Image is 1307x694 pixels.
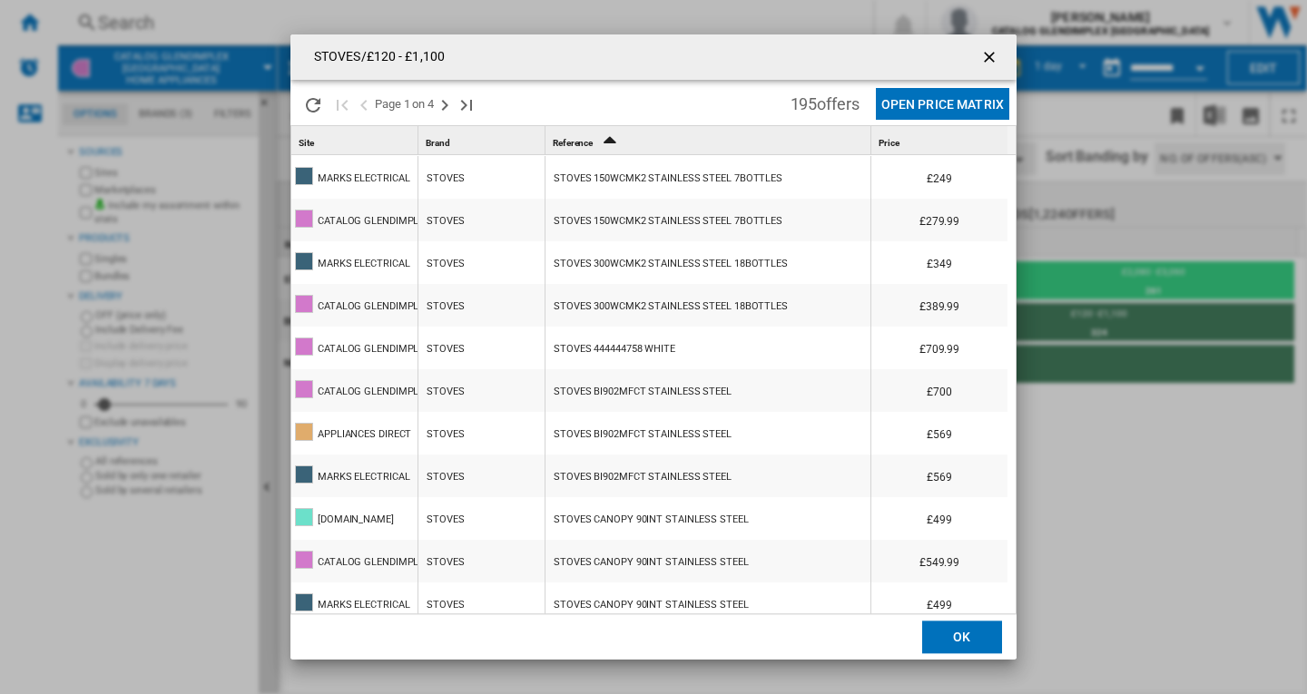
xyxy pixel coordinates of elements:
[554,243,788,285] div: STOVES 300WCMK2 STAINLESS STEEL 18BOTTLES
[427,243,464,285] div: STOVES
[318,286,528,327] div: CATALOG GLENDIMPLEX [GEOGRAPHIC_DATA]
[318,371,528,413] div: CATALOG GLENDIMPLEX [GEOGRAPHIC_DATA]
[295,126,418,154] div: Sort None
[418,582,545,624] wk-reference-title-cell: STOVES
[305,48,445,66] h4: STOVES/£120 - £1,100
[318,542,528,583] div: CATALOG GLENDIMPLEX [GEOGRAPHIC_DATA]
[545,284,870,326] div: 444440918
[422,126,545,154] div: Brand Sort None
[318,158,409,200] div: MARKS ELECTRICAL
[291,369,418,411] wk-reference-title-cell: CATALOG GLENDIMPLEX UK
[817,94,859,113] span: offers
[549,126,870,154] div: Reference Sort Ascending
[427,328,464,370] div: STOVES
[418,497,545,539] wk-reference-title-cell: STOVES
[554,414,732,455] div: STOVES BI902MFCT STAINLESS STEEL
[375,83,434,125] span: Page 1 on 4
[418,540,545,582] wk-reference-title-cell: STOVES
[554,371,732,413] div: STOVES BI902MFCT STAINLESS STEEL
[545,582,870,624] div: https://markselectrical.co.uk/444411684_stoves-canopy-cooker-hood
[434,83,456,125] button: Next page
[871,582,1007,624] div: £499
[318,414,411,455] div: APPLIANCES DIRECT
[781,83,869,121] span: 195
[427,456,464,498] div: STOVES
[554,158,782,200] div: STOVES 150WCMK2 STAINLESS STEEL 7BOTTLES
[291,412,418,454] wk-reference-title-cell: APPLIANCES DIRECT
[554,542,749,583] div: STOVES CANOPY 90INT STAINLESS STEEL
[545,327,870,368] div: 444444758
[871,156,1007,198] div: £249
[291,241,418,283] wk-reference-title-cell: MARKS ELECTRICAL
[427,200,464,242] div: STOVES
[295,83,331,125] button: Reload
[418,156,545,198] wk-reference-title-cell: STOVES
[871,369,1007,411] div: £700
[418,455,545,496] wk-reference-title-cell: STOVES
[871,540,1007,582] div: £549.99
[549,126,870,154] div: Sort Ascending
[554,456,732,498] div: STOVES BI902MFCT STAINLESS STEEL
[554,200,782,242] div: STOVES 150WCMK2 STAINLESS STEEL 7BOTTLES
[871,199,1007,240] div: £279.99
[427,499,464,541] div: STOVES
[973,39,1009,75] button: getI18NText('BUTTONS.CLOSE_DIALOG')
[291,455,418,496] wk-reference-title-cell: MARKS ELECTRICAL
[318,499,394,541] div: [DOMAIN_NAME]
[554,328,675,370] div: STOVES 444444758 WHITE
[318,584,409,626] div: MARKS ELECTRICAL
[427,542,464,583] div: STOVES
[291,199,418,240] wk-reference-title-cell: CATALOG GLENDIMPLEX UK
[418,327,545,368] wk-reference-title-cell: STOVES
[299,138,314,148] span: Site
[291,156,418,198] wk-reference-title-cell: MARKS ELECTRICAL
[291,284,418,326] wk-reference-title-cell: CATALOG GLENDIMPLEX UK
[291,582,418,624] wk-reference-title-cell: MARKS ELECTRICAL
[418,241,545,283] wk-reference-title-cell: STOVES
[418,369,545,411] wk-reference-title-cell: STOVES
[422,126,545,154] div: Sort None
[545,369,870,411] div: 444410216
[545,540,870,582] div: 444411684
[922,621,1002,653] button: OK
[427,371,464,413] div: STOVES
[290,34,1017,660] md-dialog: Products list popup
[545,455,870,496] div: https://markselectrical.co.uk/444410216_stoves-built-in-electric-double-oven
[871,284,1007,326] div: £389.99
[418,199,545,240] wk-reference-title-cell: STOVES
[418,412,545,454] wk-reference-title-cell: STOVES
[545,497,870,539] div: https://ao.com/product/ststerlingcanopy90intsta-stoves-sterling-90int-canopy-cooker-hood-stainles...
[295,126,418,154] div: Site Sort None
[879,138,899,148] span: Price
[595,138,624,148] span: Sort Ascending
[871,412,1007,454] div: £569
[871,241,1007,283] div: £349
[427,158,464,200] div: STOVES
[553,138,593,148] span: Reference
[318,200,528,242] div: CATALOG GLENDIMPLEX [GEOGRAPHIC_DATA]
[554,584,749,626] div: STOVES CANOPY 90INT STAINLESS STEEL
[427,414,464,455] div: STOVES
[871,327,1007,368] div: £709.99
[545,241,870,283] div: https://markselectrical.co.uk/444440918_stoves-wine-cooler
[418,284,545,326] wk-reference-title-cell: STOVES
[318,456,409,498] div: MARKS ELECTRICAL
[554,286,788,327] div: STOVES 300WCMK2 STAINLESS STEEL 18BOTTLES
[291,497,418,539] wk-reference-title-cell: AO.COM
[318,243,409,285] div: MARKS ELECTRICAL
[427,584,464,626] div: STOVES
[353,83,375,125] button: >Previous page
[427,286,464,327] div: STOVES
[545,199,870,240] div: 444440917
[456,83,477,125] button: Last page
[426,138,450,148] span: Brand
[545,412,870,454] div: https://www.appliancesdirect.co.uk/p/444410216/stoves-444410216-appliances
[331,83,353,125] button: First page
[875,126,1007,154] div: Sort None
[291,327,418,368] wk-reference-title-cell: CATALOG GLENDIMPLEX UK
[875,126,1007,154] div: Price Sort None
[980,48,1002,70] ng-md-icon: getI18NText('BUTTONS.CLOSE_DIALOG')
[554,499,749,541] div: STOVES CANOPY 90INT STAINLESS STEEL
[876,88,1009,120] button: Open Price Matrix
[871,455,1007,496] div: £569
